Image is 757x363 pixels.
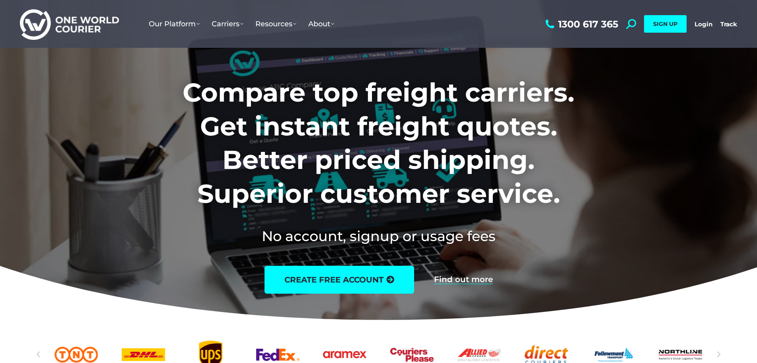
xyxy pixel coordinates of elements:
span: SIGN UP [653,20,677,27]
a: Our Platform [143,12,206,36]
h2: No account, signup or usage fees [130,226,627,246]
span: About [308,20,334,28]
a: 1300 617 365 [543,19,618,29]
img: One World Courier [20,8,119,40]
a: Resources [249,12,302,36]
span: Our Platform [149,20,200,28]
a: Login [695,20,712,28]
span: Carriers [212,20,243,28]
h1: Compare top freight carriers. Get instant freight quotes. Better priced shipping. Superior custom... [130,76,627,210]
a: About [302,12,340,36]
a: Track [720,20,737,28]
a: Carriers [206,12,249,36]
a: create free account [265,266,414,294]
a: Find out more [434,275,493,284]
span: Resources [255,20,296,28]
a: SIGN UP [644,15,687,33]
